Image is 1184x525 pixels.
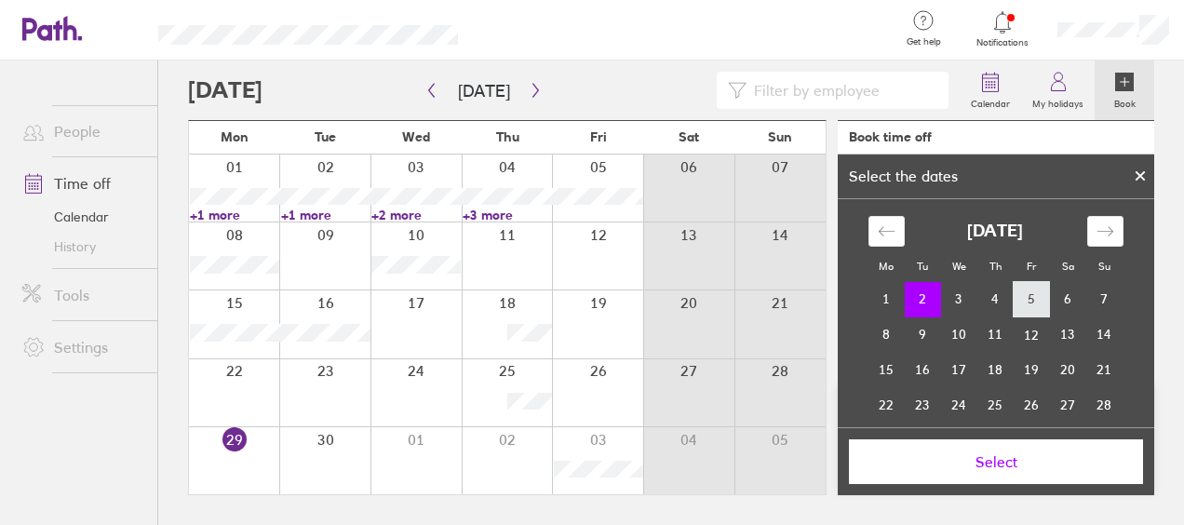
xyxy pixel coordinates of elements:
span: Thu [496,129,519,144]
div: Calendar [848,199,1144,480]
td: Tuesday, September 23, 2025 [905,388,941,424]
td: Wednesday, September 24, 2025 [941,388,977,424]
td: Selected. Tuesday, September 2, 2025 [905,282,941,317]
span: Get help [894,36,954,47]
a: Time off [7,165,157,202]
span: Wed [402,129,430,144]
span: Tue [315,129,336,144]
a: +3 more [463,207,552,223]
td: Monday, September 15, 2025 [868,353,905,388]
td: Thursday, September 4, 2025 [977,282,1014,317]
a: Calendar [960,61,1021,120]
td: Monday, September 1, 2025 [868,282,905,317]
span: Select [862,453,1130,470]
td: Monday, September 29, 2025 [868,424,905,459]
td: Sunday, September 21, 2025 [1086,353,1123,388]
a: Settings [7,329,157,366]
td: Tuesday, September 30, 2025 [905,424,941,459]
td: Monday, September 8, 2025 [868,317,905,353]
small: Sa [1062,260,1074,273]
td: Sunday, September 14, 2025 [1086,317,1123,353]
a: +1 more [281,207,370,223]
strong: [DATE] [967,222,1023,241]
a: +1 more [190,207,279,223]
input: Filter by employee [747,73,937,108]
td: Friday, September 12, 2025 [1014,317,1050,353]
td: Tuesday, September 16, 2025 [905,353,941,388]
td: Thursday, September 25, 2025 [977,388,1014,424]
a: History [7,232,157,262]
span: Sun [768,129,792,144]
small: Mo [879,260,894,273]
label: Book [1103,93,1147,110]
td: Friday, September 26, 2025 [1014,388,1050,424]
a: Book [1095,61,1154,120]
small: We [952,260,966,273]
div: Move backward to switch to the previous month. [868,216,905,247]
label: Calendar [960,93,1021,110]
span: Notifications [973,37,1033,48]
td: Sunday, September 7, 2025 [1086,282,1123,317]
label: My holidays [1021,93,1095,110]
small: Su [1098,260,1110,273]
span: Mon [221,129,249,144]
span: Sat [679,129,699,144]
td: Wednesday, September 10, 2025 [941,317,977,353]
div: Book time off [849,129,932,144]
small: Th [989,260,1002,273]
small: Fr [1027,260,1036,273]
td: Saturday, September 27, 2025 [1050,388,1086,424]
a: People [7,113,157,150]
td: Saturday, September 13, 2025 [1050,317,1086,353]
span: Fri [590,129,607,144]
div: Select the dates [838,168,969,184]
td: Saturday, September 20, 2025 [1050,353,1086,388]
a: My holidays [1021,61,1095,120]
td: Wednesday, September 17, 2025 [941,353,977,388]
a: Calendar [7,202,157,232]
td: Wednesday, September 3, 2025 [941,282,977,317]
td: Monday, September 22, 2025 [868,388,905,424]
a: +2 more [371,207,461,223]
td: Thursday, September 18, 2025 [977,353,1014,388]
a: Notifications [973,9,1033,48]
div: Move forward to switch to the next month. [1087,216,1123,247]
td: Sunday, September 28, 2025 [1086,388,1123,424]
button: [DATE] [443,75,525,106]
td: Friday, September 19, 2025 [1014,353,1050,388]
a: Tools [7,276,157,314]
button: Select [849,439,1143,484]
td: Saturday, September 6, 2025 [1050,282,1086,317]
td: Thursday, September 11, 2025 [977,317,1014,353]
td: Tuesday, September 9, 2025 [905,317,941,353]
small: Tu [917,260,928,273]
td: Friday, September 5, 2025 [1014,282,1050,317]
